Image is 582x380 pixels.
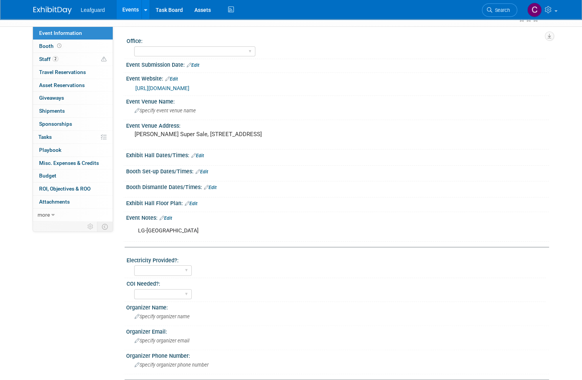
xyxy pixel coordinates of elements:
div: Booth Set-up Dates/Times: [126,166,549,176]
span: Booth not reserved yet [56,43,63,49]
a: Edit [185,201,197,206]
div: Event Notes: [126,212,549,222]
div: Exhibit Hall Dates/Times: [126,150,549,160]
a: Sponsorships [33,118,113,130]
span: Asset Reservations [39,82,85,88]
span: Shipments [39,108,65,114]
div: Exhibit Hall Floor Plan: [126,197,549,207]
a: Asset Reservations [33,79,113,92]
div: Office: [127,35,546,45]
span: Search [492,7,510,13]
div: Electricity Provided?: [127,255,546,264]
td: Personalize Event Tab Strip [84,222,97,232]
span: Misc. Expenses & Credits [39,160,99,166]
a: Budget [33,169,113,182]
a: Travel Reservations [33,66,113,79]
span: Budget [39,173,56,179]
div: Event Website: [126,73,549,83]
span: Staff [39,56,58,62]
div: Organizer Name: [126,302,549,311]
span: Tasks [38,134,52,140]
span: Specify organizer email [135,338,189,344]
span: Sponsorships [39,121,72,127]
div: Booth Dismantle Dates/Times: [126,181,549,191]
a: Booth [33,40,113,53]
div: Event Venue Address: [126,120,549,130]
span: Attachments [39,199,70,205]
a: Event Information [33,27,113,39]
img: ExhibitDay [33,7,72,14]
div: COI Needed?: [127,278,546,288]
a: [URL][DOMAIN_NAME] [135,85,189,91]
div: Event Venue Name: [126,96,549,105]
a: Edit [159,215,172,221]
a: Edit [196,169,208,174]
a: Edit [191,153,204,158]
a: Staff2 [33,53,113,66]
div: Organizer Phone Number: [126,350,549,360]
span: Specify organizer name [135,314,190,319]
a: Edit [204,185,217,190]
span: Playbook [39,147,61,153]
span: Specify event venue name [135,108,196,114]
span: Travel Reservations [39,69,86,75]
span: Event Information [39,30,82,36]
a: Attachments [33,196,113,208]
div: LG-[GEOGRAPHIC_DATA] [133,223,467,239]
a: Misc. Expenses & Credits [33,157,113,169]
a: Shipments [33,105,113,117]
img: Colleen Kenney [527,3,542,17]
a: Tasks [33,131,113,143]
span: Booth [39,43,63,49]
a: Giveaways [33,92,113,104]
div: Organizer Email: [126,326,549,336]
a: Edit [187,63,199,68]
a: Edit [165,76,178,82]
a: Search [482,3,517,17]
a: more [33,209,113,221]
span: Potential Scheduling Conflict -- at least one attendee is tagged in another overlapping event. [101,56,107,63]
span: Specify organizer phone number [135,362,209,368]
span: more [38,212,50,218]
span: 2 [53,56,58,62]
span: Giveaways [39,95,64,101]
td: Toggle Event Tabs [97,222,113,232]
pre: [PERSON_NAME] Super Sale, [135,131,294,138]
span: ROI, Objectives & ROO [39,186,90,192]
a: Playbook [33,144,113,156]
a: ROI, Objectives & ROO [33,183,113,195]
span: Leafguard [81,7,105,13]
div: Event Submission Date: [126,59,549,69]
